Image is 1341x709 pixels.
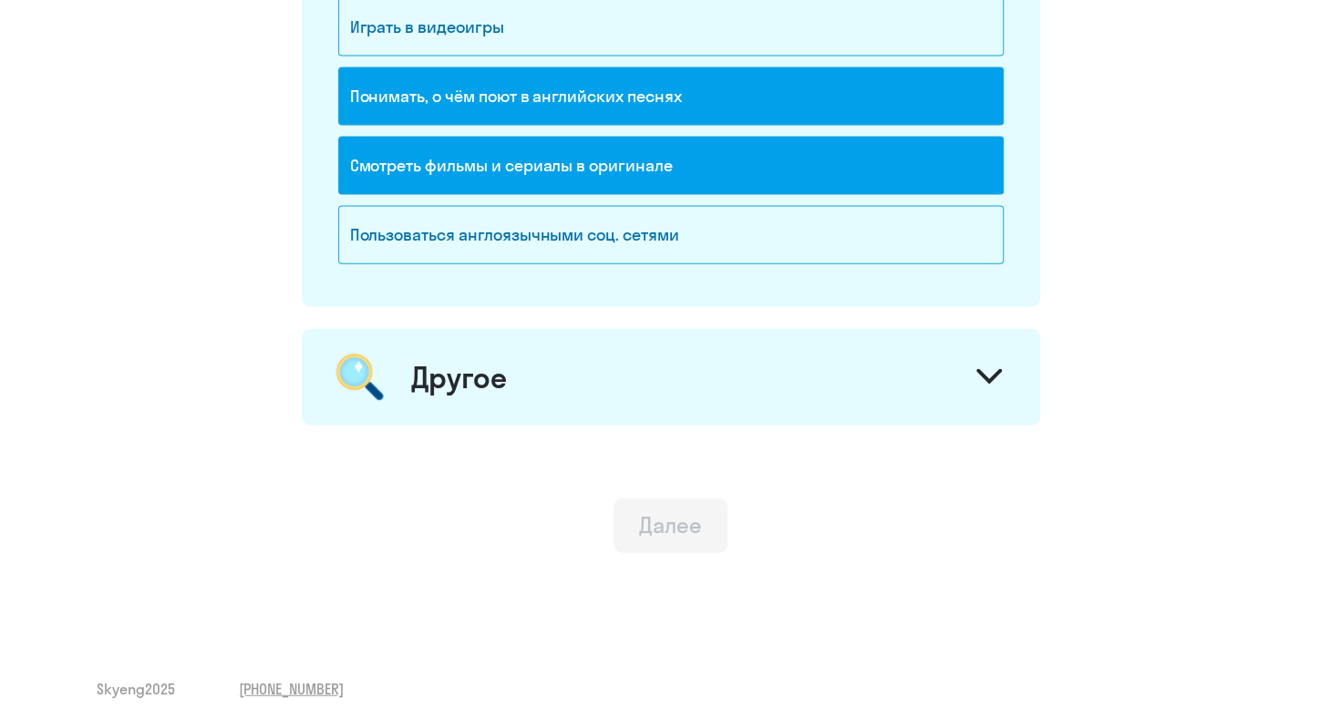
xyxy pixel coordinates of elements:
[338,206,1004,264] div: Пользоваться англоязычными соц. сетями
[639,510,702,539] div: Далее
[338,67,1004,126] div: Понимать, о чём поют в английских песнях
[411,359,507,396] div: Другое
[97,679,175,699] span: Skyeng 2025
[239,679,344,699] a: [PHONE_NUMBER]
[326,344,393,411] img: magnifier.png
[614,498,727,553] button: Далее
[338,137,1004,195] div: Смотреть фильмы и сериалы в оригинале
